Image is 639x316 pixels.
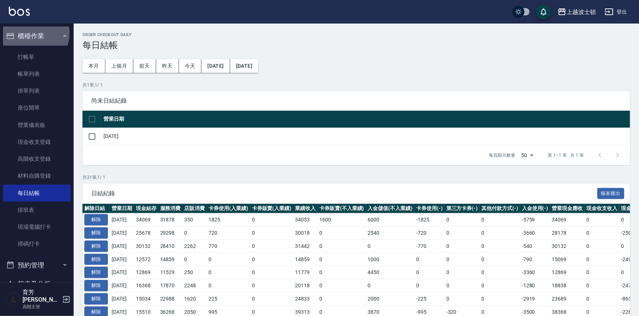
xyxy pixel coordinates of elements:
td: 0 [250,279,294,292]
img: Person [6,292,21,307]
a: 現場電腦打卡 [3,219,71,235]
button: 報表及分析 [3,274,71,294]
p: 高階主管 [22,303,60,310]
td: [DATE] [110,266,134,279]
th: 卡券使用(-) [414,204,445,213]
td: 0 [366,239,415,253]
td: 22988 [158,292,183,305]
td: 1600 [317,213,366,227]
td: 0 [445,253,480,266]
td: 0 [584,227,619,240]
td: 0 [480,279,520,292]
td: 34069 [550,213,585,227]
td: 0 [207,279,250,292]
td: 0 [250,227,294,240]
td: -770 [414,239,445,253]
button: 昨天 [156,59,179,73]
td: [DATE] [110,227,134,240]
td: 0 [445,266,480,279]
a: 每日結帳 [3,185,71,202]
td: 0 [317,279,366,292]
td: 770 [207,239,250,253]
th: 營業現金應收 [550,204,585,213]
th: 其他付款方式(-) [480,204,520,213]
button: 解除 [84,280,108,291]
th: 營業日期 [110,204,134,213]
td: 0 [317,239,366,253]
h3: 每日結帳 [82,40,630,50]
td: 34053 [293,213,317,227]
td: 0 [250,292,294,305]
button: 解除 [84,293,108,305]
td: 14859 [293,253,317,266]
th: 第三方卡券(-) [445,204,480,213]
td: 11529 [158,266,183,279]
td: 0 [480,239,520,253]
td: 1000 [366,253,415,266]
td: 0 [480,266,520,279]
th: 現金收支收入 [584,204,619,213]
button: 解除 [84,227,108,239]
td: 0 [414,279,445,292]
td: [DATE] [102,128,630,145]
th: 卡券販賣(入業績) [250,204,294,213]
td: -3360 [520,266,550,279]
button: 前天 [133,59,156,73]
a: 掛單列表 [3,82,71,99]
a: 打帳單 [3,49,71,65]
img: Logo [9,7,30,16]
td: 0 [480,292,520,305]
button: 今天 [179,59,202,73]
td: 30018 [293,227,317,240]
td: 0 [480,227,520,240]
button: 上越波士頓 [555,4,599,19]
td: 0 [182,253,207,266]
th: 解除日結 [82,204,110,213]
td: 350 [182,213,207,227]
td: 15069 [550,253,585,266]
td: 24833 [293,292,317,305]
button: 本月 [82,59,105,73]
td: 31442 [293,239,317,253]
th: 現金結存 [134,204,158,213]
td: 0 [584,213,619,227]
p: 每頁顯示數量 [489,152,516,159]
p: 第 1–1 筆 共 1 筆 [548,152,584,159]
button: 解除 [84,267,108,278]
div: 50 [519,145,536,165]
button: save [536,4,551,19]
td: 6000 [366,213,415,227]
td: -1825 [414,213,445,227]
td: 0 [317,227,366,240]
button: [DATE] [230,59,258,73]
td: 4450 [366,266,415,279]
td: 11779 [293,266,317,279]
td: 12869 [134,266,158,279]
td: 2248 [182,279,207,292]
a: 帳單列表 [3,65,71,82]
a: 座位開單 [3,99,71,116]
td: [DATE] [110,239,134,253]
td: 28410 [158,239,183,253]
td: [DATE] [110,279,134,292]
td: 0 [250,239,294,253]
td: 2262 [182,239,207,253]
td: 14859 [158,253,183,266]
td: 23689 [550,292,585,305]
td: 17870 [158,279,183,292]
td: 0 [182,227,207,240]
td: 0 [445,213,480,227]
td: -225 [414,292,445,305]
p: 共 1 筆, 1 / 1 [82,82,630,88]
td: 0 [445,292,480,305]
td: [DATE] [110,213,134,227]
td: 30132 [134,239,158,253]
th: 店販消費 [182,204,207,213]
p: 共 31 筆, 1 / 1 [82,174,630,181]
td: -2919 [520,292,550,305]
td: -3660 [520,227,550,240]
td: 0 [317,292,366,305]
td: -720 [414,227,445,240]
button: [DATE] [201,59,230,73]
td: 0 [445,239,480,253]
